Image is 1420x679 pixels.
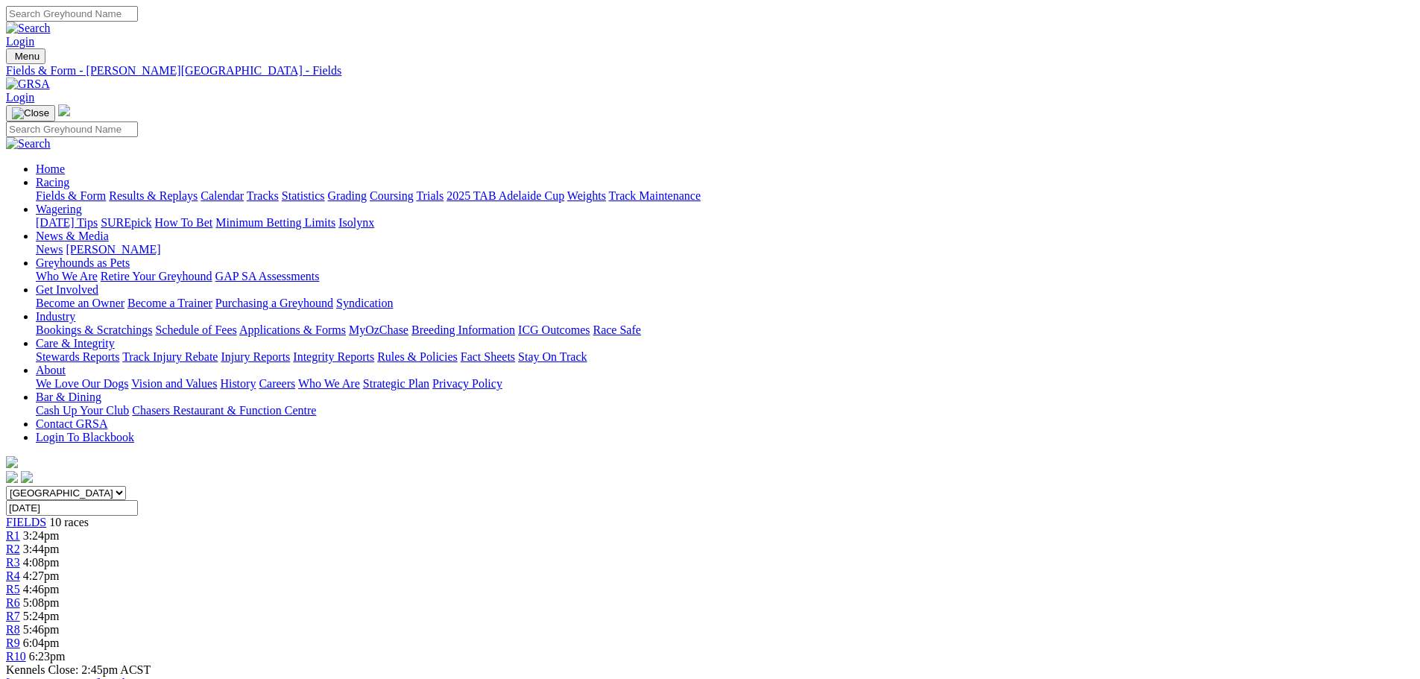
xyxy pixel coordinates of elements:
a: Grading [328,189,367,202]
span: 10 races [49,516,89,528]
a: R7 [6,610,20,622]
a: Retire Your Greyhound [101,270,212,282]
img: Search [6,22,51,35]
span: 4:27pm [23,569,60,582]
a: Weights [567,189,606,202]
input: Search [6,121,138,137]
a: Rules & Policies [377,350,458,363]
a: Who We Are [36,270,98,282]
div: Wagering [36,216,1414,230]
a: How To Bet [155,216,213,229]
input: Search [6,6,138,22]
a: Who We Are [298,377,360,390]
a: GAP SA Assessments [215,270,320,282]
span: 6:23pm [29,650,66,663]
a: Purchasing a Greyhound [215,297,333,309]
a: Careers [259,377,295,390]
a: [PERSON_NAME] [66,243,160,256]
span: 4:08pm [23,556,60,569]
a: Fields & Form [36,189,106,202]
span: 5:24pm [23,610,60,622]
a: Contact GRSA [36,417,107,430]
a: Login To Blackbook [36,431,134,443]
a: Login [6,35,34,48]
a: R2 [6,543,20,555]
a: Fields & Form - [PERSON_NAME][GEOGRAPHIC_DATA] - Fields [6,64,1414,78]
a: Results & Replays [109,189,198,202]
a: Privacy Policy [432,377,502,390]
a: Bar & Dining [36,391,101,403]
a: Minimum Betting Limits [215,216,335,229]
a: We Love Our Dogs [36,377,128,390]
a: R3 [6,556,20,569]
a: R1 [6,529,20,542]
a: Breeding Information [411,323,515,336]
a: Wagering [36,203,82,215]
img: GRSA [6,78,50,91]
div: Industry [36,323,1414,337]
img: Search [6,137,51,151]
span: R9 [6,637,20,649]
button: Toggle navigation [6,48,45,64]
div: Greyhounds as Pets [36,270,1414,283]
a: Care & Integrity [36,337,115,350]
a: Stay On Track [518,350,587,363]
a: Coursing [370,189,414,202]
span: 5:08pm [23,596,60,609]
a: FIELDS [6,516,46,528]
a: Schedule of Fees [155,323,236,336]
button: Toggle navigation [6,105,55,121]
a: Get Involved [36,283,98,296]
a: Industry [36,310,75,323]
a: ICG Outcomes [518,323,590,336]
a: Track Injury Rebate [122,350,218,363]
span: 4:46pm [23,583,60,596]
a: News [36,243,63,256]
a: Strategic Plan [363,377,429,390]
div: Get Involved [36,297,1414,310]
a: Integrity Reports [293,350,374,363]
a: Home [36,162,65,175]
a: Statistics [282,189,325,202]
img: facebook.svg [6,471,18,483]
a: 2025 TAB Adelaide Cup [446,189,564,202]
a: R5 [6,583,20,596]
div: Racing [36,189,1414,203]
span: 6:04pm [23,637,60,649]
img: twitter.svg [21,471,33,483]
a: About [36,364,66,376]
a: R4 [6,569,20,582]
span: 5:46pm [23,623,60,636]
a: Vision and Values [131,377,217,390]
a: Race Safe [593,323,640,336]
div: About [36,377,1414,391]
div: Care & Integrity [36,350,1414,364]
a: R10 [6,650,26,663]
input: Select date [6,500,138,516]
a: R6 [6,596,20,609]
a: Bookings & Scratchings [36,323,152,336]
a: Become a Trainer [127,297,212,309]
a: Fact Sheets [461,350,515,363]
a: Stewards Reports [36,350,119,363]
a: History [220,377,256,390]
a: Trials [416,189,444,202]
img: Close [12,107,49,119]
div: News & Media [36,243,1414,256]
a: Chasers Restaurant & Function Centre [132,404,316,417]
a: Injury Reports [221,350,290,363]
a: Racing [36,176,69,189]
a: R8 [6,623,20,636]
a: Syndication [336,297,393,309]
img: logo-grsa-white.png [6,456,18,468]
